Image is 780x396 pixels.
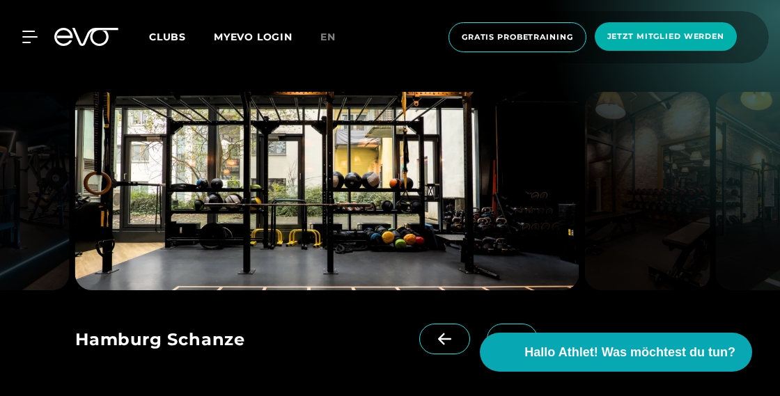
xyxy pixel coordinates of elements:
img: evofitness [584,92,710,290]
a: en [320,29,352,45]
a: MYEVO LOGIN [214,31,292,43]
img: evofitness [75,92,579,290]
a: Jetzt Mitglied werden [591,22,741,52]
span: Hallo Athlet! Was möchtest du tun? [524,343,735,362]
button: Hallo Athlet! Was möchtest du tun? [480,333,752,372]
a: Clubs [149,30,214,43]
span: Gratis Probetraining [462,31,573,43]
span: en [320,31,336,43]
span: Jetzt Mitglied werden [607,31,724,42]
span: Clubs [149,31,186,43]
a: Gratis Probetraining [444,22,591,52]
